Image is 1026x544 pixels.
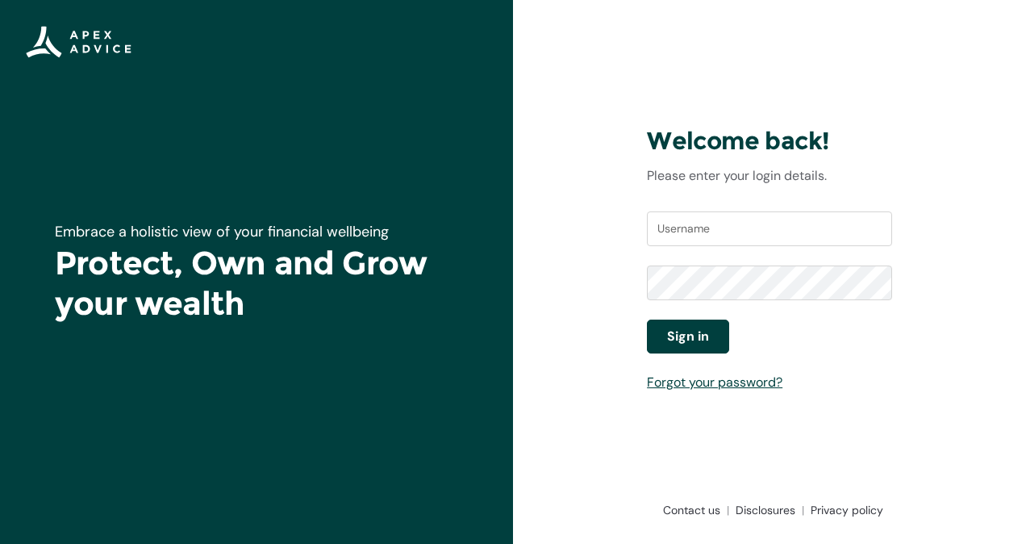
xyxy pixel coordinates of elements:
p: Please enter your login details. [647,166,892,186]
input: Username [647,211,892,247]
h1: Protect, Own and Grow your wealth [55,243,458,324]
a: Forgot your password? [647,374,782,391]
button: Sign in [647,320,729,354]
h3: Welcome back! [647,126,892,157]
a: Contact us [657,502,729,518]
span: Embrace a holistic view of your financial wellbeing [55,222,389,241]
span: Sign in [667,327,709,346]
a: Disclosures [729,502,804,518]
a: Privacy policy [804,502,883,518]
img: Apex Advice Group [26,26,131,58]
